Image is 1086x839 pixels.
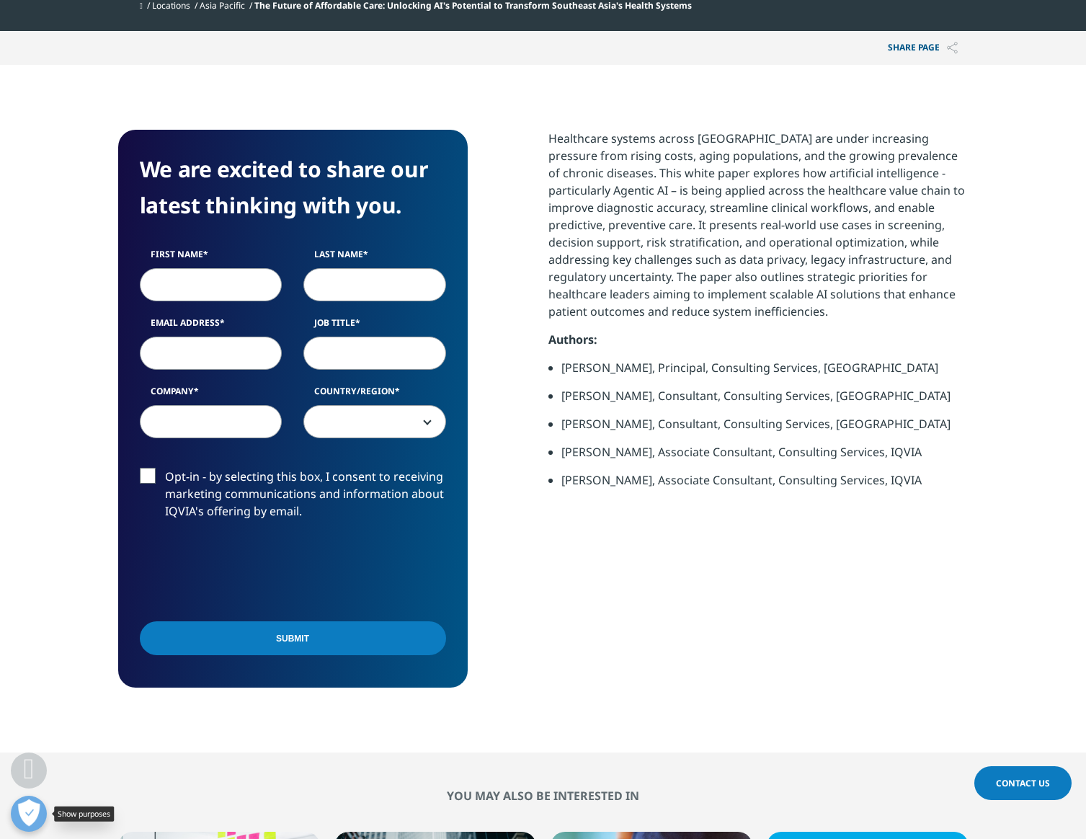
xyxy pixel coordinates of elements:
iframe: reCAPTCHA [140,543,359,599]
span: Contact Us [996,777,1050,789]
li: [PERSON_NAME], Associate Consultant, Consulting Services, IQVIA [561,471,969,500]
a: Contact Us [974,766,1072,800]
img: Share PAGE [947,42,958,54]
li: [PERSON_NAME], Consultant, Consulting Services, [GEOGRAPHIC_DATA] [561,415,969,443]
p: Healthcare systems across [GEOGRAPHIC_DATA] are under increasing pressure from rising costs, agin... [548,130,969,331]
h2: You may also be interested in [118,789,969,803]
h4: We are excited to share our latest thinking with you. [140,151,446,223]
strong: Authors: [548,332,597,347]
input: Submit [140,621,446,655]
label: Company [140,385,282,405]
li: [PERSON_NAME], Consultant, Consulting Services, [GEOGRAPHIC_DATA] [561,387,969,415]
li: [PERSON_NAME], Associate Consultant, Consulting Services, IQVIA [561,443,969,471]
label: Opt-in - by selecting this box, I consent to receiving marketing communications and information a... [140,468,446,528]
li: [PERSON_NAME], Principal, Consulting Services, [GEOGRAPHIC_DATA] [561,359,969,387]
label: First Name [140,248,282,268]
button: Open Preferences [11,796,47,832]
button: Share PAGEShare PAGE [877,31,969,65]
label: Country/Region [303,385,446,405]
p: Share PAGE [877,31,969,65]
label: Email Address [140,316,282,337]
label: Last Name [303,248,446,268]
label: Job Title [303,316,446,337]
